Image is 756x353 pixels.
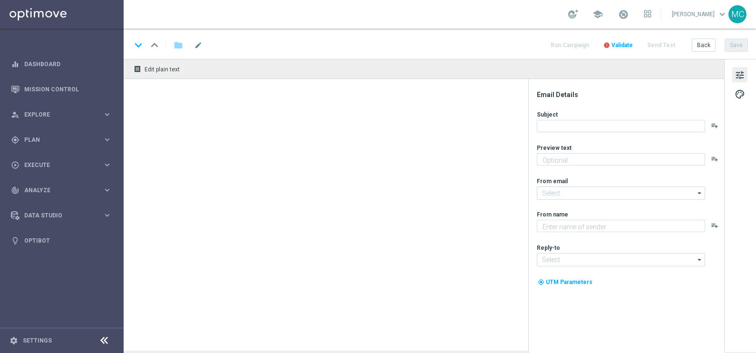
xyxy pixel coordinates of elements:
label: From email [537,177,568,185]
div: Execute [11,161,103,169]
label: Subject [537,111,558,118]
i: my_location [538,279,544,285]
a: Mission Control [24,77,112,102]
span: mode_edit [194,41,203,49]
i: keyboard_arrow_right [103,135,112,144]
span: Plan [24,137,103,143]
i: play_circle_outline [11,161,19,169]
span: Edit plain text [145,66,180,73]
div: Plan [11,136,103,144]
div: MC [728,5,746,23]
a: Settings [23,338,52,343]
button: palette [732,86,747,101]
i: keyboard_arrow_right [103,211,112,220]
button: Save [725,39,748,52]
i: keyboard_arrow_right [103,160,112,169]
i: arrow_drop_down [695,187,705,199]
i: keyboard_arrow_right [103,110,112,119]
label: Preview text [537,144,572,152]
i: settings [10,336,18,345]
button: playlist_add [711,122,718,129]
span: Execute [24,162,103,168]
div: Optibot [11,228,112,253]
div: Dashboard [11,51,112,77]
div: Analyze [11,186,103,195]
button: my_location UTM Parameters [537,277,593,287]
button: gps_fixed Plan keyboard_arrow_right [10,136,112,144]
button: receipt Edit plain text [131,63,184,75]
span: school [592,9,603,20]
i: keyboard_arrow_down [131,38,145,52]
span: UTM Parameters [546,279,592,285]
label: From name [537,211,568,218]
div: Email Details [537,90,723,99]
button: track_changes Analyze keyboard_arrow_right [10,186,112,194]
a: Dashboard [24,51,112,77]
i: keyboard_arrow_right [103,186,112,195]
div: Data Studio [11,211,103,220]
i: arrow_drop_down [695,254,705,266]
button: person_search Explore keyboard_arrow_right [10,111,112,118]
span: keyboard_arrow_down [717,9,727,20]
span: tune [735,69,745,81]
span: palette [735,88,745,100]
i: lightbulb [11,236,19,245]
a: [PERSON_NAME]keyboard_arrow_down [671,7,728,21]
i: folder [174,39,183,51]
button: folder [173,38,184,53]
button: playlist_add [711,155,718,163]
button: play_circle_outline Execute keyboard_arrow_right [10,161,112,169]
span: Validate [611,42,633,49]
i: error [603,42,610,49]
span: Analyze [24,187,103,193]
button: error Validate [602,39,634,52]
button: tune [732,67,747,82]
span: Explore [24,112,103,118]
input: Select [537,253,705,266]
input: Select [537,186,705,200]
button: Back [692,39,716,52]
i: track_changes [11,186,19,195]
a: Optibot [24,228,112,253]
button: Data Studio keyboard_arrow_right [10,212,112,219]
button: equalizer Dashboard [10,60,112,68]
i: person_search [11,110,19,119]
i: gps_fixed [11,136,19,144]
label: Reply-to [537,244,560,252]
button: lightbulb Optibot [10,237,112,245]
i: equalizer [11,60,19,69]
i: receipt [134,65,141,73]
div: Explore [11,110,103,119]
button: Mission Control [10,86,112,93]
span: Data Studio [24,213,103,218]
button: playlist_add [711,222,718,229]
div: Mission Control [11,77,112,102]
